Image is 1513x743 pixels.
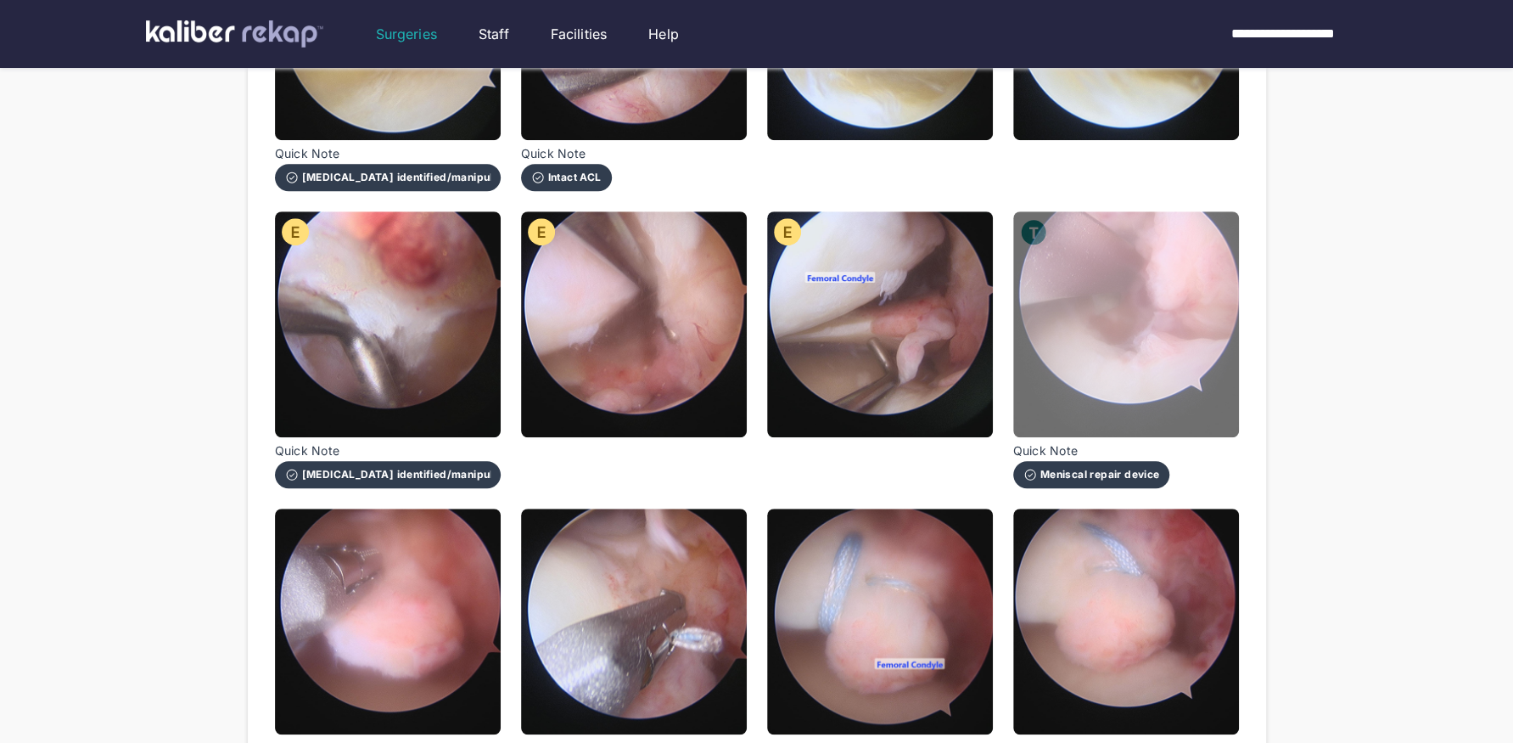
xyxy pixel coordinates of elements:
[767,509,993,735] img: Still0015.jpg
[275,509,501,735] img: Still0013.jpg
[774,218,801,245] img: evaluation-icon.135c065c.svg
[1013,444,1170,458] span: Quick Note
[275,147,501,160] span: Quick Note
[275,444,501,458] span: Quick Note
[285,468,299,481] img: check-circle-outline-white.611b8afe.svg
[528,218,555,245] img: evaluation-icon.135c065c.svg
[146,20,323,48] img: kaliber labs logo
[282,218,309,245] img: evaluation-icon.135c065c.svg
[376,24,437,44] a: Surgeries
[521,147,612,160] span: Quick Note
[285,171,299,184] img: check-circle-outline-white.611b8afe.svg
[767,211,993,437] img: Still0011.jpg
[531,171,602,184] div: Intact ACL
[648,24,679,44] a: Help
[479,24,509,44] a: Staff
[1023,468,1160,481] div: Meniscal repair device
[521,211,747,437] img: Still0010.jpg
[285,171,490,184] div: [MEDICAL_DATA] identified/manipulated
[531,171,545,184] img: check-circle-outline-white.611b8afe.svg
[551,24,608,44] a: Facilities
[285,468,490,481] div: [MEDICAL_DATA] identified/manipulated
[1023,468,1037,481] img: check-circle-outline-white.611b8afe.svg
[1013,509,1239,735] img: Still0016.jpg
[275,211,501,437] img: Still0009.jpg
[521,509,747,735] img: Still0014.jpg
[1013,211,1239,437] img: Still0012.jpg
